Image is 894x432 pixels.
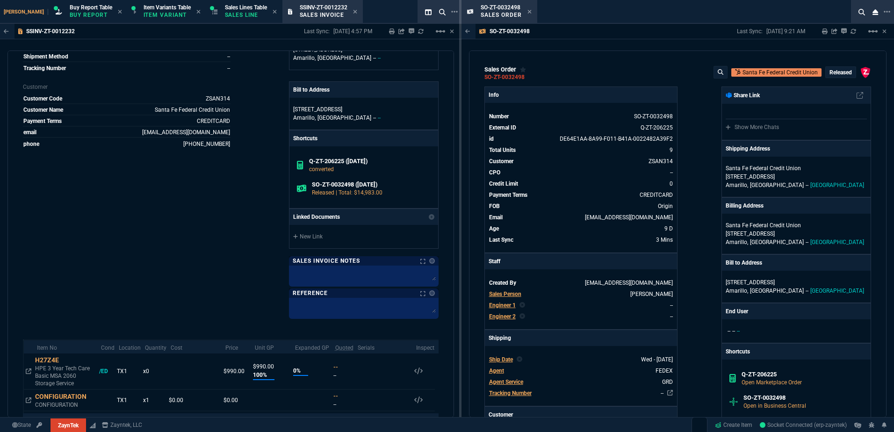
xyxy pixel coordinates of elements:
th: Location [115,340,141,353]
span: -- [670,313,673,320]
p: Billing Address [726,202,764,210]
div: SO-ZT-0032498 [484,77,525,78]
span: -- [373,55,376,61]
span: Buy Report Table [70,4,112,11]
nx-icon: Close Workbench [869,7,882,18]
nx-icon: Search [435,7,449,18]
p: $990.00 [223,367,249,375]
span: Shipment Method [23,53,68,60]
div: sales order [484,66,526,73]
p: End User [726,307,748,316]
span: -- [732,328,735,334]
div: -- [333,400,352,409]
span: See Marketplace Order [560,136,673,142]
span: Ship Date [489,356,513,363]
span: 10/2/25 => 9:21 AM [656,237,673,243]
nx-icon: Open In Opposite Panel [26,397,31,403]
tr: CONFIGURATION [23,389,440,411]
span: -- [670,302,673,309]
p: 100% [253,371,274,380]
tr: See Marketplace Order [489,123,674,132]
tr: twarzecha@santafefcu.com [23,128,231,138]
nx-icon: Close Tab [273,8,277,16]
th: Quantity [141,340,167,353]
tr: 9/23/25 => 7:00 PM [489,224,674,233]
p: Sales Line [225,11,267,19]
abbr: Quoted Cost and Sourcing Notes. Only applicable on Dash quotes. [335,345,353,351]
nx-icon: Split Panels [421,7,435,18]
a: Santa Fe Federal Credit Union [155,107,230,113]
th: Unit GP [251,340,291,353]
nx-icon: Search [855,7,869,18]
span: Amarillo, [726,182,748,188]
p: Share Link [726,91,760,100]
span: ROSS [630,291,673,297]
span: GRD [662,379,673,385]
td: x0 [141,353,167,389]
p: Staff [485,253,678,269]
span: Item Variants Table [144,4,191,11]
span: -- [373,115,376,121]
p: Sales Invoice Notes [293,257,360,265]
a: See Marketplace Order [641,124,673,131]
span: FEDEX [656,367,673,374]
tr: undefined [489,389,674,398]
a: API TOKEN [34,421,45,429]
tr: undefined [489,190,674,200]
p: Open Marketplace Order [742,378,864,387]
th: Item No [33,340,97,353]
a: 8063730736 [183,141,230,147]
span: 0 [670,180,673,187]
span: phone [23,141,39,147]
a: ZSAN314 [649,158,673,165]
nx-icon: Clear selected rep [517,355,522,364]
p: $990.00 [253,362,278,371]
th: Cost [167,340,222,353]
tr: undefined [489,278,674,288]
td: x1 [141,389,167,411]
p: Shipping [485,330,678,346]
td: TX1 [115,389,141,411]
span: [GEOGRAPHIC_DATA] [750,288,804,294]
p: Bill to Address [726,259,762,267]
p: 0% [293,367,308,376]
span: Engineer 1 [489,302,516,309]
a: Show More Chats [726,124,779,130]
p: [DATE] 4:57 PM [333,28,372,35]
p: HPE 3 Year Tech Care Basic MSA 2060 Storage Service [35,365,95,387]
nx-icon: Open New Tab [884,7,890,16]
p: Linked Documents [293,213,340,221]
span: twarzecha@santafefcu.com [585,214,673,221]
span: Age [489,225,499,232]
span: ZSAN314 [206,95,230,102]
p: Sales Invoice [300,11,346,19]
p: $0.00 [223,396,249,404]
span: Amarillo, [726,288,748,294]
p: [STREET_ADDRESS] [293,105,434,114]
span: Customer Name [23,107,63,113]
span: -- [728,328,730,334]
p: Santa Fe Federal Credit Union [743,68,818,77]
span: [GEOGRAPHIC_DATA] [810,182,864,188]
span: Payment Terms [23,118,62,124]
p: Open in Business Central [743,402,863,410]
p: [STREET_ADDRESS] [726,230,867,238]
div: -- [333,363,352,371]
span: Agent [489,367,504,374]
td: $0.00 [167,389,222,411]
span: -- [378,55,381,61]
span: -- [378,115,381,121]
span: See Marketplace Order [634,113,673,120]
span: Amarillo, [293,55,316,61]
mat-icon: Example home icon [435,26,446,37]
a: Open Customer in hubSpot [731,68,822,77]
p: SO-ZT-0032498 [490,28,530,35]
span: [GEOGRAPHIC_DATA] [317,55,371,61]
p: Item Variant [144,11,190,19]
nx-icon: Open In Opposite Panel [26,368,31,374]
div: -- [333,392,352,400]
div: CONFIGURATION [35,392,95,401]
a: msbcCompanyName [99,421,145,429]
a: -- [661,390,663,396]
h6: Q-ZT-206225 [742,371,864,378]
